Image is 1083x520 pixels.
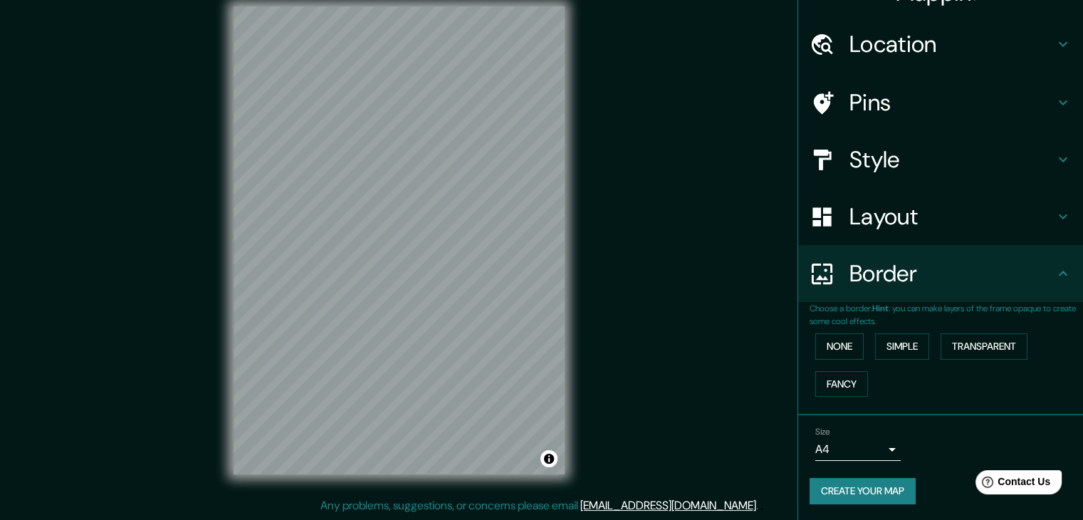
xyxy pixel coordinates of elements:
label: Size [815,426,830,438]
button: None [815,333,864,360]
div: Border [798,245,1083,302]
h4: Border [849,259,1055,288]
button: Fancy [815,371,868,397]
h4: Location [849,30,1055,58]
p: Choose a border. : you can make layers of the frame opaque to create some cool effects. [810,302,1083,328]
div: . [760,497,763,514]
div: Style [798,131,1083,188]
div: Pins [798,74,1083,131]
div: Location [798,16,1083,73]
div: A4 [815,438,901,461]
div: Layout [798,188,1083,245]
h4: Layout [849,202,1055,231]
h4: Style [849,145,1055,174]
b: Hint [872,303,889,314]
p: Any problems, suggestions, or concerns please email . [320,497,758,514]
button: Toggle attribution [540,450,558,467]
iframe: Help widget launcher [956,464,1067,504]
canvas: Map [234,6,565,474]
button: Simple [875,333,929,360]
div: . [758,497,760,514]
h4: Pins [849,88,1055,117]
a: [EMAIL_ADDRESS][DOMAIN_NAME] [580,498,756,513]
button: Create your map [810,478,916,504]
button: Transparent [941,333,1027,360]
